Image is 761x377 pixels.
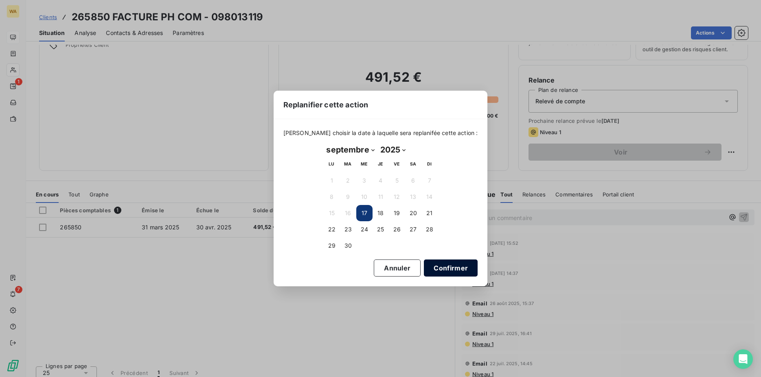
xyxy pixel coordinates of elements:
button: 26 [389,221,405,238]
th: mardi [340,156,356,172]
button: 29 [324,238,340,254]
th: vendredi [389,156,405,172]
button: 11 [373,189,389,205]
button: 12 [389,189,405,205]
button: 5 [389,172,405,189]
button: 16 [340,205,356,221]
span: Replanifier cette action [283,99,368,110]
button: 24 [356,221,373,238]
button: 10 [356,189,373,205]
button: 17 [356,205,373,221]
button: 6 [405,172,421,189]
button: 7 [421,172,438,189]
button: 18 [373,205,389,221]
th: jeudi [373,156,389,172]
th: dimanche [421,156,438,172]
button: 25 [373,221,389,238]
span: [PERSON_NAME] choisir la date à laquelle sera replanifée cette action : [283,129,478,137]
th: lundi [324,156,340,172]
button: 1 [324,172,340,189]
button: 27 [405,221,421,238]
button: 8 [324,189,340,205]
button: Annuler [374,259,421,277]
button: 22 [324,221,340,238]
div: Open Intercom Messenger [733,349,753,369]
th: mercredi [356,156,373,172]
button: 14 [421,189,438,205]
button: 20 [405,205,421,221]
button: 21 [421,205,438,221]
button: 4 [373,172,389,189]
button: 9 [340,189,356,205]
button: 2 [340,172,356,189]
button: 13 [405,189,421,205]
button: 19 [389,205,405,221]
button: Confirmer [424,259,478,277]
button: 3 [356,172,373,189]
button: 30 [340,238,356,254]
button: 15 [324,205,340,221]
button: 28 [421,221,438,238]
th: samedi [405,156,421,172]
button: 23 [340,221,356,238]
